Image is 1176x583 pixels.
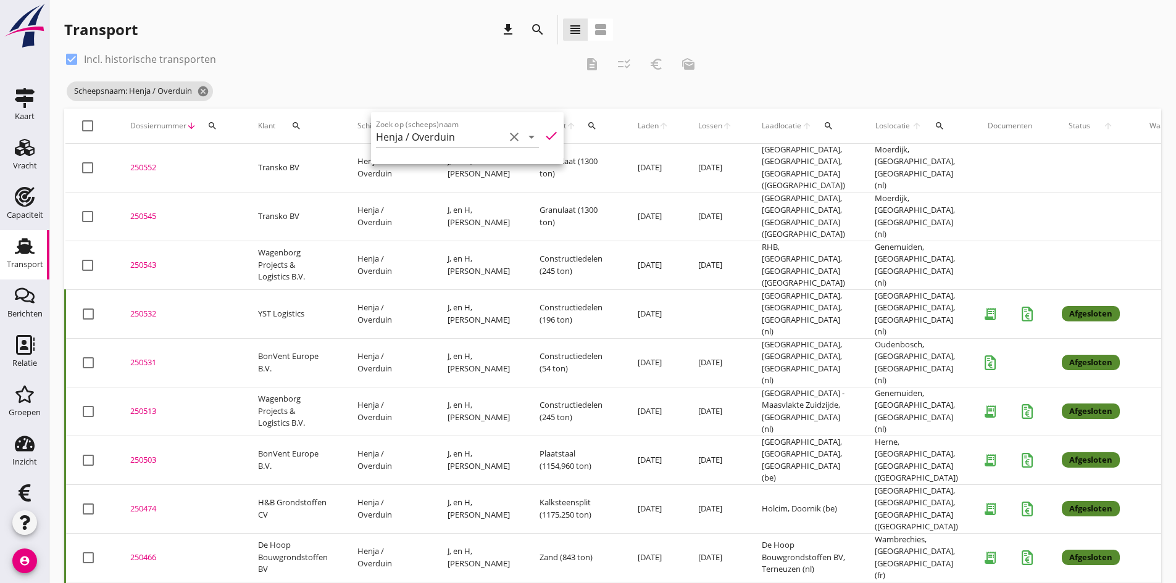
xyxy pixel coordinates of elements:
div: Inzicht [12,458,37,466]
td: [GEOGRAPHIC_DATA], [GEOGRAPHIC_DATA], [GEOGRAPHIC_DATA] (nl) [860,289,973,338]
td: J, en H, [PERSON_NAME] [433,484,525,533]
div: Transport [64,20,138,39]
td: J, en H, [PERSON_NAME] [433,192,525,241]
div: Groepen [9,408,41,416]
td: Henja / Overduin [343,436,433,484]
i: arrow_upward [659,121,669,131]
td: [DATE] [623,289,683,338]
td: Oudenbosch, [GEOGRAPHIC_DATA], [GEOGRAPHIC_DATA] (nl) [860,338,973,387]
td: J, en H, [PERSON_NAME] [433,436,525,484]
td: YST Logistics [243,289,343,338]
td: J, en H, [PERSON_NAME] [433,241,525,289]
td: Wagenborg Projects & Logistics B.V. [243,241,343,289]
div: Capaciteit [7,211,43,219]
td: Henja / Overduin [343,241,433,289]
div: Relatie [12,359,37,367]
td: Henja / Overduin [343,338,433,387]
i: receipt_long [978,497,1003,521]
td: De Hoop Bouwgrondstoffen BV, Terneuzen (nl) [747,533,860,582]
td: Henja / Overduin [343,289,433,338]
div: Documenten [988,120,1032,131]
td: [DATE] [623,241,683,289]
i: arrow_upward [911,121,923,131]
td: [GEOGRAPHIC_DATA] - Maasvlakte Zuidzijde, [GEOGRAPHIC_DATA] (nl) [747,387,860,436]
i: search [824,121,833,131]
td: [DATE] [683,241,747,289]
div: 250466 [130,552,228,564]
div: Transport [7,260,43,268]
i: receipt_long [978,302,1003,326]
td: RHB, [GEOGRAPHIC_DATA], [GEOGRAPHIC_DATA] ([GEOGRAPHIC_DATA]) [747,241,860,289]
td: [GEOGRAPHIC_DATA], [GEOGRAPHIC_DATA], [GEOGRAPHIC_DATA] ([GEOGRAPHIC_DATA]) [860,484,973,533]
td: [DATE] [683,533,747,582]
i: arrow_drop_down [524,130,539,144]
img: logo-small.a267ee39.svg [2,3,47,49]
span: Status [1062,120,1097,131]
span: Lossen [698,120,722,131]
i: search [530,22,545,37]
div: Klant [258,111,328,141]
i: cancel [197,85,209,97]
td: Wambrechies, [GEOGRAPHIC_DATA], [GEOGRAPHIC_DATA] (fr) [860,533,973,582]
td: Constructiedelen (245 ton) [525,241,623,289]
i: download [501,22,515,37]
td: [GEOGRAPHIC_DATA], [GEOGRAPHIC_DATA], [GEOGRAPHIC_DATA] ([GEOGRAPHIC_DATA]) [747,144,860,192]
td: [DATE] [623,484,683,533]
td: Zand (843 ton) [525,533,623,582]
div: Kaart [15,112,35,120]
td: Herne, [GEOGRAPHIC_DATA], [GEOGRAPHIC_DATA] ([GEOGRAPHIC_DATA]) [860,436,973,484]
td: Henja / Overduin [343,533,433,582]
td: Genemuiden, [GEOGRAPHIC_DATA], [GEOGRAPHIC_DATA] (nl) [860,241,973,289]
td: H&B Grondstoffen CV [243,484,343,533]
td: [GEOGRAPHIC_DATA], [GEOGRAPHIC_DATA], [GEOGRAPHIC_DATA] ([GEOGRAPHIC_DATA]) [747,192,860,241]
td: [DATE] [623,387,683,436]
i: receipt_long [978,399,1003,424]
i: search [587,121,597,131]
div: Afgesloten [1062,501,1120,517]
td: Moerdijk, [GEOGRAPHIC_DATA], [GEOGRAPHIC_DATA] (nl) [860,192,973,241]
td: J, en H, [PERSON_NAME] [433,144,525,192]
div: 250513 [130,405,228,418]
i: view_headline [568,22,583,37]
i: receipt_long [978,545,1003,570]
td: Constructiedelen (196 ton) [525,289,623,338]
i: check [544,128,559,143]
td: Constructiedelen (54 ton) [525,338,623,387]
i: search [291,121,301,131]
td: Transko BV [243,192,343,241]
i: arrow_upward [566,121,576,131]
div: 250543 [130,259,228,271]
td: [GEOGRAPHIC_DATA], [GEOGRAPHIC_DATA], [GEOGRAPHIC_DATA] (nl) [747,338,860,387]
td: [GEOGRAPHIC_DATA], [GEOGRAPHIC_DATA], [GEOGRAPHIC_DATA] (be) [747,436,860,484]
td: [GEOGRAPHIC_DATA], [GEOGRAPHIC_DATA], [GEOGRAPHIC_DATA] (nl) [747,289,860,338]
td: J, en H, [PERSON_NAME] [433,533,525,582]
td: J, en H, [PERSON_NAME] [433,387,525,436]
span: Dossiernummer [130,120,186,131]
td: [DATE] [683,338,747,387]
td: De Hoop Bouwgrondstoffen BV [243,533,343,582]
i: arrow_upward [802,121,812,131]
td: BonVent Europe B.V. [243,338,343,387]
i: receipt_long [978,448,1003,473]
td: Granulaat (1300 ton) [525,144,623,192]
td: Henja / Overduin [343,484,433,533]
td: Wagenborg Projects & Logistics B.V. [243,387,343,436]
i: search [935,121,945,131]
td: J, en H, [PERSON_NAME] [433,338,525,387]
td: [DATE] [683,436,747,484]
div: Vracht [13,162,37,170]
div: Afgesloten [1062,452,1120,468]
td: Granulaat (1300 ton) [525,192,623,241]
i: view_agenda [593,22,608,37]
span: Laden [638,120,659,131]
div: 250503 [130,454,228,466]
td: [DATE] [683,484,747,533]
div: Afgesloten [1062,355,1120,371]
span: Laadlocatie [762,120,802,131]
div: 250474 [130,503,228,515]
td: [DATE] [623,533,683,582]
i: account_circle [12,548,37,573]
td: Plaatstaal (1154,960 ton) [525,436,623,484]
td: Henja / Overduin [343,144,433,192]
input: Zoek op (scheeps)naam [376,127,504,147]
